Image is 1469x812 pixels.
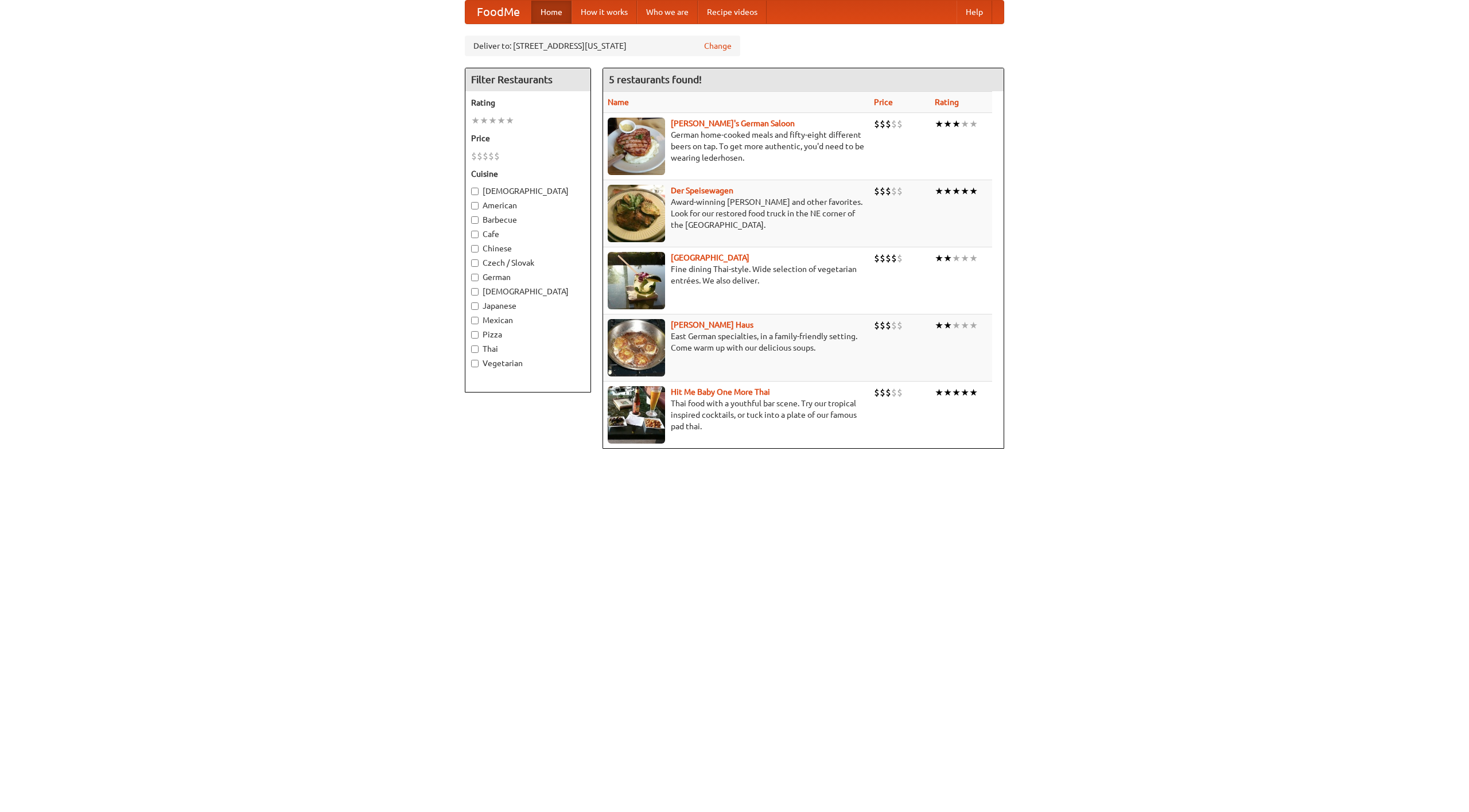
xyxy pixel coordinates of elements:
input: [DEMOGRAPHIC_DATA] [471,288,479,296]
input: Cafe [471,231,479,238]
li: ★ [961,319,969,332]
label: American [471,200,585,211]
p: East German specialties, in a family-friendly setting. Come warm up with our delicious soups. [608,331,865,353]
li: ★ [480,114,488,127]
li: $ [880,386,885,399]
li: $ [885,319,891,332]
li: $ [885,118,891,130]
a: [PERSON_NAME] Haus [671,320,753,329]
li: $ [880,319,885,332]
label: Mexican [471,314,585,326]
input: German [471,274,479,281]
input: Thai [471,345,479,353]
label: [DEMOGRAPHIC_DATA] [471,185,585,197]
li: $ [891,185,897,197]
li: ★ [935,252,943,265]
li: ★ [952,319,961,332]
label: Pizza [471,329,585,340]
label: Japanese [471,300,585,312]
li: ★ [952,185,961,197]
li: $ [874,386,880,399]
label: Vegetarian [471,358,585,369]
p: Thai food with a youthful bar scene. Try our tropical inspired cocktails, or tuck into a plate of... [608,398,865,432]
img: esthers.jpg [608,118,665,175]
ng-pluralize: 5 restaurants found! [609,74,702,85]
li: $ [488,150,494,162]
li: ★ [969,118,978,130]
li: $ [494,150,500,162]
li: $ [874,252,880,265]
h4: Filter Restaurants [465,68,590,91]
li: $ [874,319,880,332]
li: ★ [488,114,497,127]
li: $ [885,252,891,265]
div: Deliver to: [STREET_ADDRESS][US_STATE] [465,36,740,56]
li: $ [471,150,477,162]
p: Award-winning [PERSON_NAME] and other favorites. Look for our restored food truck in the NE corne... [608,196,865,231]
li: ★ [497,114,506,127]
li: $ [885,185,891,197]
input: [DEMOGRAPHIC_DATA] [471,188,479,195]
a: Help [957,1,992,24]
a: Home [531,1,572,24]
a: [PERSON_NAME]'s German Saloon [671,119,795,128]
li: $ [891,118,897,130]
a: How it works [572,1,637,24]
img: babythai.jpg [608,386,665,444]
label: Barbecue [471,214,585,226]
li: $ [897,185,903,197]
li: $ [880,252,885,265]
li: ★ [961,252,969,265]
img: satay.jpg [608,252,665,309]
li: $ [874,185,880,197]
li: $ [880,118,885,130]
li: ★ [961,118,969,130]
a: Who we are [637,1,698,24]
label: Czech / Slovak [471,257,585,269]
li: $ [891,386,897,399]
img: speisewagen.jpg [608,185,665,242]
input: Japanese [471,302,479,310]
li: ★ [961,386,969,399]
a: Hit Me Baby One More Thai [671,387,770,397]
li: $ [891,252,897,265]
li: ★ [943,185,952,197]
li: $ [885,386,891,399]
li: ★ [471,114,480,127]
li: ★ [935,319,943,332]
li: $ [483,150,488,162]
li: $ [897,118,903,130]
li: ★ [506,114,514,127]
label: German [471,271,585,283]
input: Czech / Slovak [471,259,479,267]
a: FoodMe [465,1,531,24]
p: German home-cooked meals and fifty-eight different beers on tap. To get more authentic, you'd nee... [608,129,865,164]
input: Pizza [471,331,479,339]
a: Rating [935,98,959,107]
li: ★ [969,319,978,332]
li: ★ [943,319,952,332]
a: Name [608,98,629,107]
li: ★ [943,252,952,265]
li: ★ [969,386,978,399]
p: Fine dining Thai-style. Wide selection of vegetarian entrées. We also deliver. [608,263,865,286]
li: $ [897,386,903,399]
input: Mexican [471,317,479,324]
a: [GEOGRAPHIC_DATA] [671,253,749,262]
li: ★ [943,118,952,130]
li: $ [897,252,903,265]
a: Change [704,40,732,52]
li: ★ [935,118,943,130]
li: $ [874,118,880,130]
li: ★ [935,185,943,197]
a: Price [874,98,893,107]
a: Der Speisewagen [671,186,733,195]
li: $ [897,319,903,332]
li: ★ [952,252,961,265]
input: American [471,202,479,209]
